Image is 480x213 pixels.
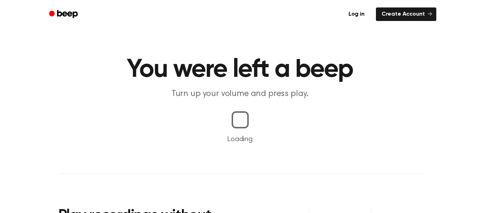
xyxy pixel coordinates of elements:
[58,57,422,82] h1: You were left a beep
[104,88,377,100] p: Turn up your volume and press play.
[44,7,84,21] a: Beep
[9,134,471,145] p: Loading
[376,7,436,21] a: Create Account
[341,6,372,22] a: Log in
